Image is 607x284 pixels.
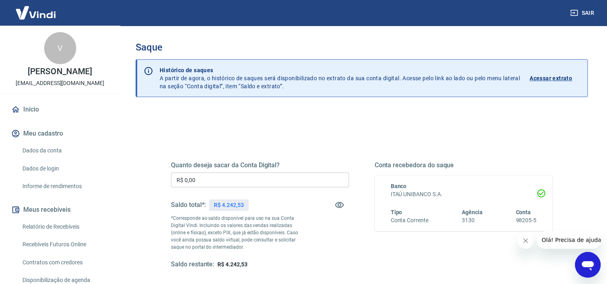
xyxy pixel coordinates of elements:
[214,201,244,209] p: R$ 4.242,53
[10,201,110,219] button: Meus recebíveis
[462,216,483,225] h6: 3130
[19,142,110,159] a: Dados da conta
[171,161,349,169] h5: Quanto deseja sacar da Conta Digital?
[391,216,428,225] h6: Conta Corrente
[19,254,110,271] a: Contratos com credores
[160,66,520,90] p: A partir de agora, o histórico de saques será disponibilizado no extrato da sua conta digital. Ac...
[516,209,531,215] span: Conta
[391,209,402,215] span: Tipo
[391,183,407,189] span: Banco
[391,190,537,199] h6: ITAÚ UNIBANCO S.A.
[516,216,536,225] h6: 98205-5
[19,160,110,177] a: Dados de login
[19,178,110,195] a: Informe de rendimentos
[16,79,104,87] p: [EMAIL_ADDRESS][DOMAIN_NAME]
[530,66,581,90] a: Acessar extrato
[530,74,572,82] p: Acessar extrato
[19,236,110,253] a: Recebíveis Futuros Online
[171,260,214,269] h5: Saldo restante:
[171,215,305,251] p: *Corresponde ao saldo disponível para uso na sua Conta Digital Vindi. Incluindo os valores das ve...
[518,233,534,249] iframe: Fechar mensagem
[537,231,601,249] iframe: Mensagem da empresa
[462,209,483,215] span: Agência
[375,161,553,169] h5: Conta recebedora do saque
[44,32,76,64] div: V
[136,42,588,53] h3: Saque
[10,0,62,25] img: Vindi
[28,67,92,76] p: [PERSON_NAME]
[160,66,520,74] p: Histórico de saques
[10,125,110,142] button: Meu cadastro
[217,261,247,268] span: R$ 4.242,53
[5,6,67,12] span: Olá! Precisa de ajuda?
[171,201,206,209] h5: Saldo total*:
[575,252,601,278] iframe: Botão para abrir a janela de mensagens
[19,219,110,235] a: Relatório de Recebíveis
[568,6,597,20] button: Sair
[10,101,110,118] a: Início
